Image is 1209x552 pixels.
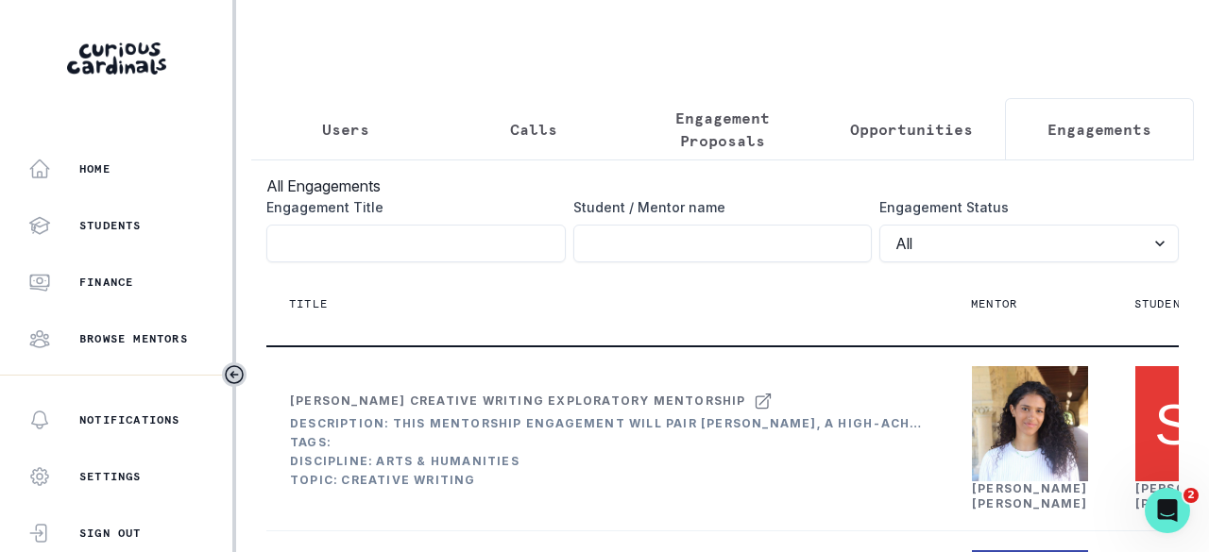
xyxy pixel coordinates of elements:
iframe: Intercom live chat [1145,488,1190,533]
p: Browse Mentors [79,331,188,346]
img: Curious Cardinals Logo [67,42,166,75]
div: [PERSON_NAME] Creative Writing Exploratory Mentorship [290,393,746,409]
h3: All Engagements [266,175,1179,197]
p: Mentor [971,296,1017,311]
div: Description: This mentorship engagement will pair [PERSON_NAME], a high-achieving but scattered 1... [290,416,925,431]
a: [PERSON_NAME] [PERSON_NAME] [972,481,1088,510]
p: Engagements [1047,118,1151,141]
p: Finance [79,275,133,290]
div: Tags: [290,435,925,450]
p: Calls [510,118,557,141]
p: Home [79,161,111,176]
p: Sign Out [79,526,142,541]
button: Toggle sidebar [222,362,247,387]
p: Title [289,296,328,311]
div: Topic: Creative Writing [290,473,925,488]
p: Opportunities [850,118,973,141]
label: Engagement Status [879,197,1167,217]
span: 2 [1183,488,1199,503]
p: Settings [79,469,142,484]
p: Students [1134,296,1197,311]
p: Engagement Proposals [644,107,801,152]
div: Discipline: Arts & Humanities [290,454,925,469]
p: Notifications [79,412,180,427]
label: Engagement Title [266,197,554,217]
p: Students [79,218,142,233]
p: Users [322,118,369,141]
label: Student / Mentor name [573,197,861,217]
